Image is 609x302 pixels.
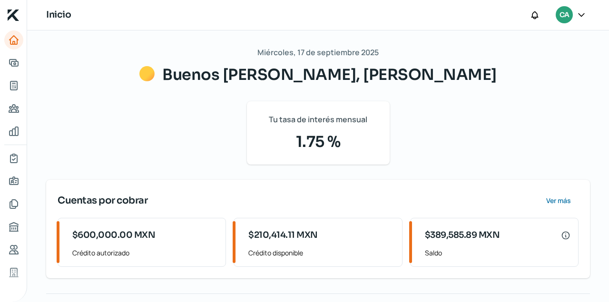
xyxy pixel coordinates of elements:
[4,30,23,49] a: Inicio
[4,263,23,282] a: Industria
[258,130,378,153] span: 1.75 %
[162,65,497,84] span: Buenos [PERSON_NAME], [PERSON_NAME]
[4,149,23,168] a: Mi contrato
[546,197,571,204] span: Ver más
[4,195,23,214] a: Documentos
[72,247,218,259] span: Crédito autorizado
[4,122,23,141] a: Mis finanzas
[4,240,23,259] a: Referencias
[248,247,394,259] span: Crédito disponible
[269,113,367,127] span: Tu tasa de interés mensual
[257,46,379,59] span: Miércoles, 17 de septiembre 2025
[4,53,23,72] a: Adelantar facturas
[72,229,156,242] span: $600,000.00 MXN
[425,247,570,259] span: Saldo
[538,191,579,210] button: Ver más
[425,229,500,242] span: $389,585.89 MXN
[139,66,155,81] img: Saludos
[560,10,569,21] span: CA
[4,172,23,191] a: Información general
[4,217,23,236] a: Buró de crédito
[46,8,71,22] h1: Inicio
[58,194,147,208] span: Cuentas por cobrar
[4,99,23,118] a: Pago a proveedores
[4,76,23,95] a: Tus créditos
[248,229,318,242] span: $210,414.11 MXN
